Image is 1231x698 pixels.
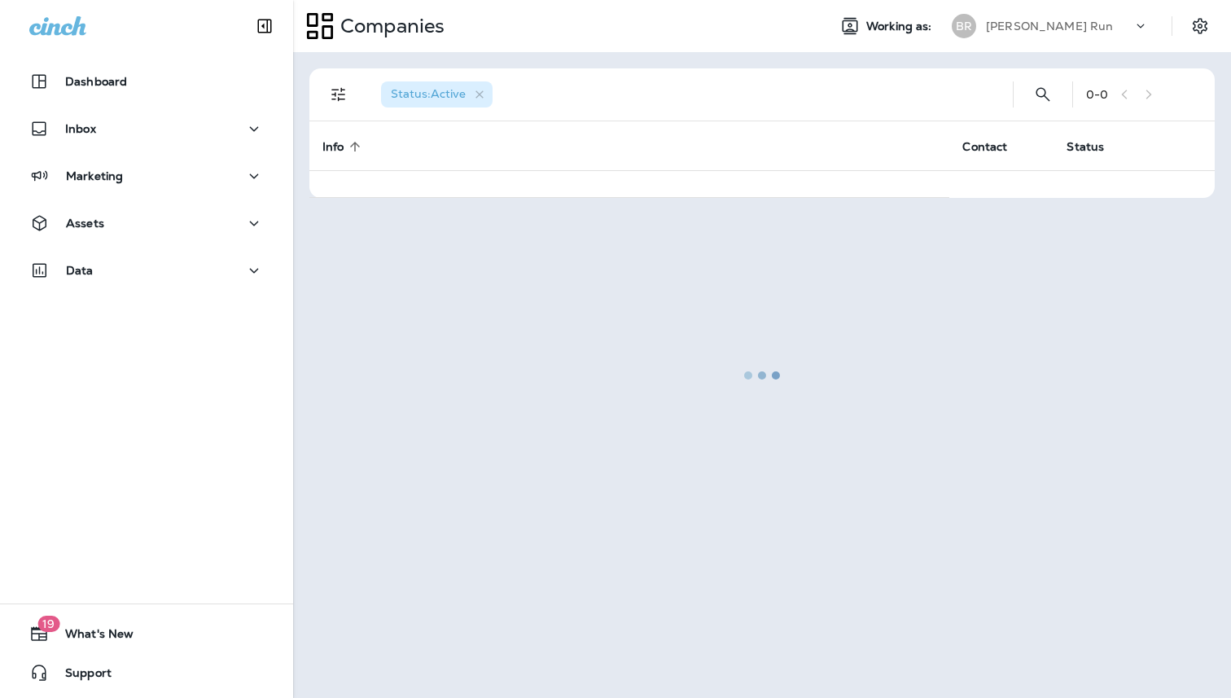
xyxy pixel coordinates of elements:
[49,666,112,686] span: Support
[1185,11,1215,41] button: Settings
[16,160,277,192] button: Marketing
[66,169,123,182] p: Marketing
[16,112,277,145] button: Inbox
[16,254,277,287] button: Data
[65,75,127,88] p: Dashboard
[866,20,935,33] span: Working as:
[49,627,134,647] span: What's New
[952,14,976,38] div: BR
[66,217,104,230] p: Assets
[65,122,96,135] p: Inbox
[16,617,277,650] button: 19What's New
[16,207,277,239] button: Assets
[334,14,445,38] p: Companies
[37,616,59,632] span: 19
[16,656,277,689] button: Support
[16,65,277,98] button: Dashboard
[66,264,94,277] p: Data
[242,10,287,42] button: Collapse Sidebar
[986,20,1113,33] p: [PERSON_NAME] Run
